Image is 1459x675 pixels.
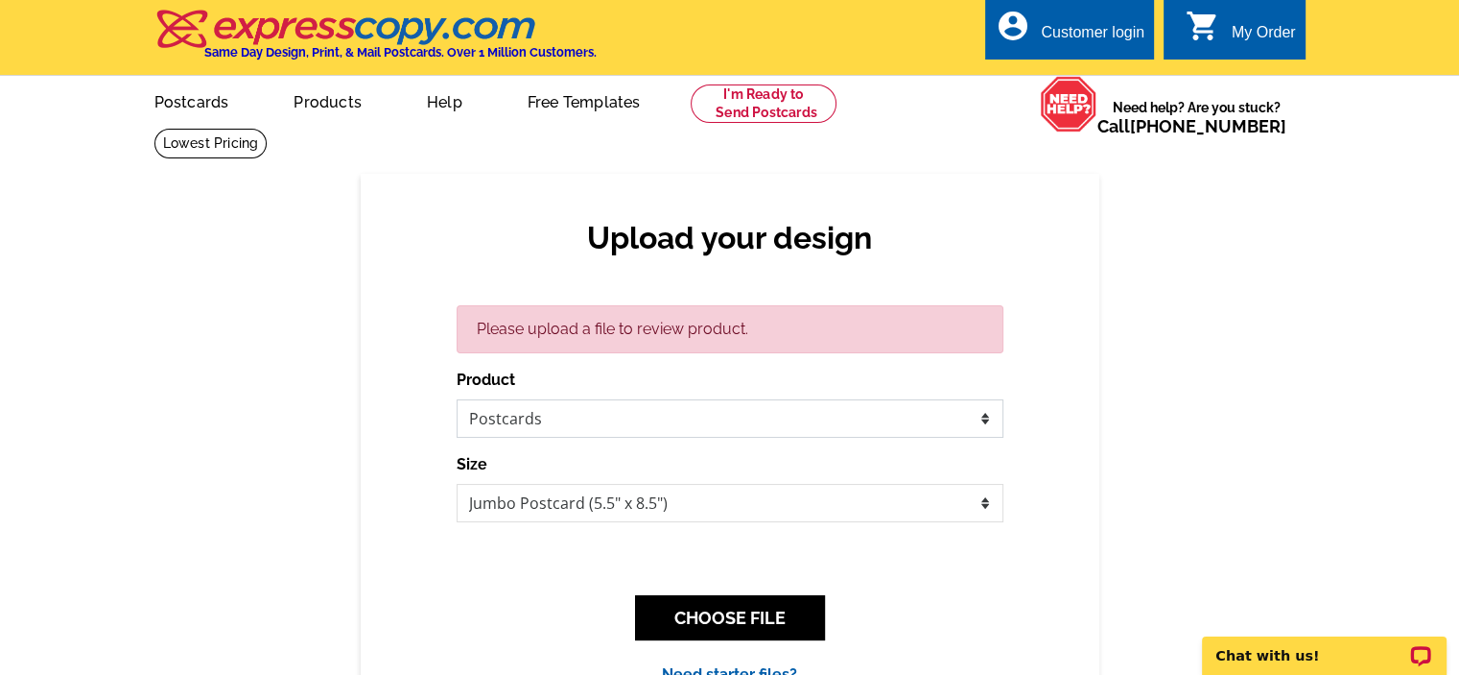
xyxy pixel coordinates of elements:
a: Products [263,78,392,123]
i: shopping_cart [1186,9,1220,43]
div: Customer login [1041,24,1144,51]
a: Free Templates [497,78,671,123]
label: Product [457,369,515,392]
a: Same Day Design, Print, & Mail Postcards. Over 1 Million Customers. [154,23,597,60]
div: My Order [1232,24,1296,51]
a: [PHONE_NUMBER] [1130,116,1286,136]
h4: Same Day Design, Print, & Mail Postcards. Over 1 Million Customers. [204,45,597,60]
div: Please upload a file to review product. [457,305,1003,353]
a: shopping_cart My Order [1186,21,1296,45]
a: account_circle Customer login [995,21,1144,45]
i: account_circle [995,9,1029,43]
span: Need help? Are you stuck? [1097,98,1296,136]
img: help [1040,76,1097,133]
h2: Upload your design [476,220,984,256]
a: Postcards [124,78,260,123]
a: Help [396,78,493,123]
button: CHOOSE FILE [635,595,825,640]
iframe: LiveChat chat widget [1189,615,1459,675]
span: Call [1097,116,1286,136]
label: Size [457,453,487,476]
